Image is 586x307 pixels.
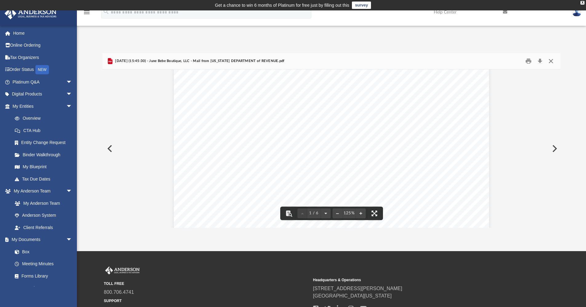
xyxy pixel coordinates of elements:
[104,298,309,304] small: SUPPORT
[104,266,141,274] img: Anderson Advisors Platinum Portal
[66,88,78,101] span: arrow_drop_down
[313,277,518,283] small: Headquarters & Operations
[307,207,321,220] button: 1 / 6
[9,221,78,234] a: Client Referrals
[352,2,371,9] a: survey
[9,282,78,294] a: Notarize
[4,64,82,76] a: Order StatusNEW
[307,211,321,215] span: 1 / 6
[9,197,75,209] a: My Anderson Team
[9,209,78,222] a: Anderson System
[9,258,78,270] a: Meeting Minutes
[4,185,78,197] a: My Anderson Teamarrow_drop_down
[66,76,78,88] span: arrow_drop_down
[4,234,78,246] a: My Documentsarrow_drop_down
[66,100,78,113] span: arrow_drop_down
[104,290,134,295] a: 800.706.4741
[3,7,58,19] img: Anderson Advisors Platinum Portal
[4,51,82,64] a: Tax Organizers
[102,69,561,228] div: File preview
[9,270,75,282] a: Forms Library
[9,149,82,161] a: Binder Walkthrough
[342,211,356,215] div: Current zoom level
[4,76,82,88] a: Platinum Q&Aarrow_drop_down
[9,137,82,149] a: Entity Change Request
[545,56,556,66] button: Close
[4,100,82,112] a: My Entitiesarrow_drop_down
[333,207,342,220] button: Zoom out
[114,58,285,64] span: [DATE] (15:45:30) - June Bebe Boutique, LLC - Mail from [US_STATE] DEPARTMENT of REVENUE.pdf
[9,246,75,258] a: Box
[368,207,381,220] button: Enter fullscreen
[104,281,309,286] small: TOLL FREE
[83,12,90,16] a: menu
[66,185,78,198] span: arrow_drop_down
[9,161,78,173] a: My Blueprint
[102,140,116,157] button: Previous File
[313,286,402,291] a: [STREET_ADDRESS][PERSON_NAME]
[547,140,561,157] button: Next File
[9,112,82,125] a: Overview
[35,65,49,74] div: NEW
[522,56,535,66] button: Print
[356,207,366,220] button: Zoom in
[4,27,82,39] a: Home
[4,39,82,52] a: Online Ordering
[215,2,349,9] div: Get a chance to win 6 months of Platinum for free just by filling out this
[66,234,78,246] span: arrow_drop_down
[83,9,90,16] i: menu
[9,173,82,185] a: Tax Due Dates
[572,8,581,17] img: User Pic
[313,293,392,298] a: [GEOGRAPHIC_DATA][US_STATE]
[534,56,545,66] button: Download
[282,207,296,220] button: Toggle findbar
[9,124,82,137] a: CTA Hub
[4,88,82,100] a: Digital Productsarrow_drop_down
[102,53,561,228] div: Preview
[102,69,561,228] div: Document Viewer
[103,8,110,15] i: search
[580,1,584,5] div: close
[321,207,331,220] button: Next page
